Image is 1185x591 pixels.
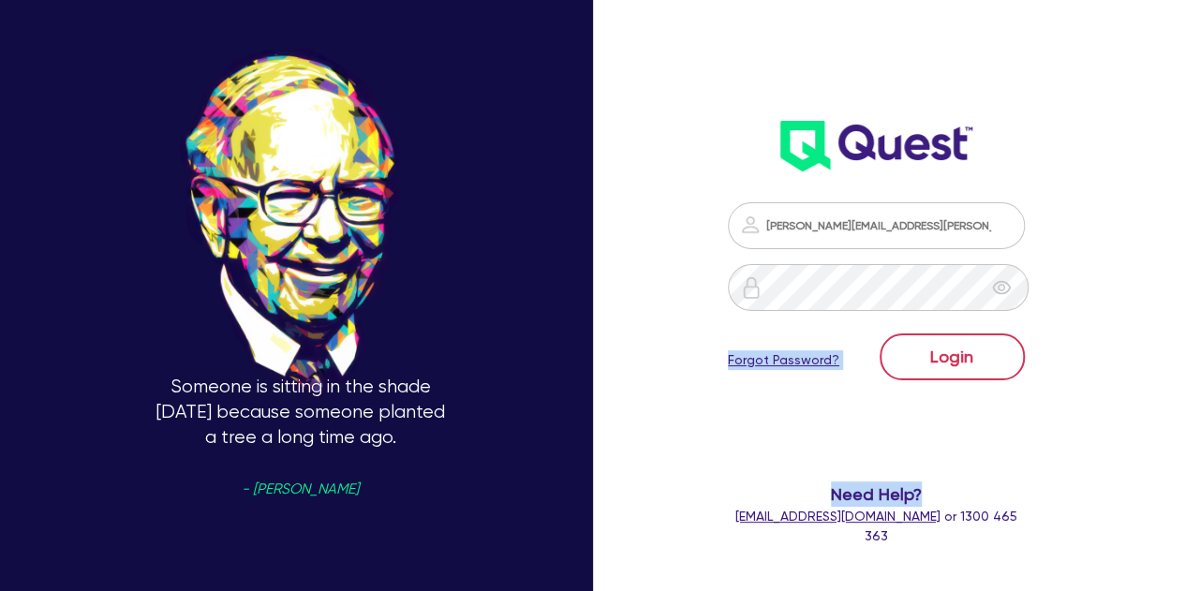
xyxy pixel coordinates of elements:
[242,482,359,496] span: - [PERSON_NAME]
[739,214,762,236] img: icon-password
[880,333,1025,380] button: Login
[728,481,1024,507] span: Need Help?
[740,276,763,299] img: icon-password
[780,121,972,171] img: wH2k97JdezQIQAAAABJRU5ErkJggg==
[735,509,1017,543] span: or 1300 465 363
[728,350,839,370] a: Forgot Password?
[992,278,1011,297] span: eye
[735,509,941,524] a: [EMAIL_ADDRESS][DOMAIN_NAME]
[728,202,1024,249] input: Email address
